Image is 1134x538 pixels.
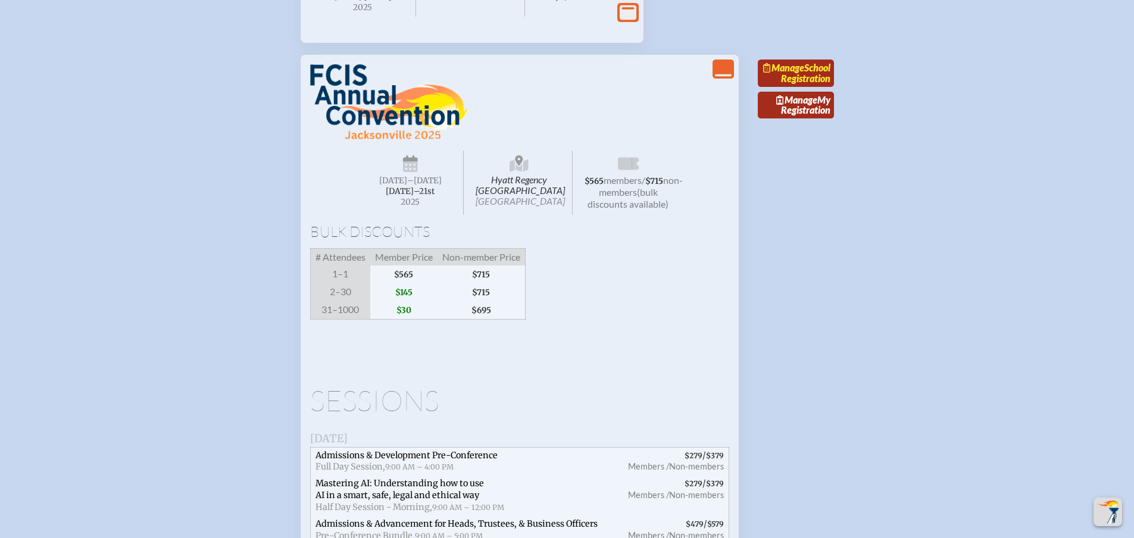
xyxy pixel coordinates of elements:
[370,248,438,265] span: Member Price
[776,94,817,105] span: Manage
[685,451,702,460] span: $279
[379,176,407,186] span: [DATE]
[706,479,724,488] span: $379
[315,478,484,501] span: Mastering AI: Understanding how to use AI in a smart, safe, legal and ethical way
[315,461,385,472] span: Full Day Session,
[645,176,663,186] span: $715
[310,224,729,239] h1: Bulk Discounts
[310,386,729,415] h1: Sessions
[315,450,498,461] span: Admissions & Development Pre-Conference
[385,462,454,471] span: 9:00 AM – 4:00 PM
[763,62,804,73] span: Manage
[614,447,729,476] span: /
[628,461,669,471] span: Members /
[438,283,526,301] span: $715
[367,198,454,207] span: 2025
[685,479,702,488] span: $279
[310,64,468,140] img: FCIS Convention 2025
[407,176,442,186] span: –[DATE]
[707,520,724,528] span: $579
[432,503,504,512] span: 9:00 AM – 12:00 PM
[466,151,573,215] span: Hyatt Regency [GEOGRAPHIC_DATA]
[310,283,370,301] span: 2–30
[370,301,438,320] span: $30
[476,195,565,207] span: [GEOGRAPHIC_DATA]
[386,186,435,196] span: [DATE]–⁠21st
[669,490,724,500] span: Non-members
[706,451,724,460] span: $379
[310,265,370,283] span: 1–1
[310,431,348,445] span: [DATE]
[628,490,669,500] span: Members /
[686,520,704,528] span: $479
[320,3,407,12] span: 2025
[614,476,729,516] span: /
[438,301,526,320] span: $695
[438,265,526,283] span: $715
[438,248,526,265] span: Non-member Price
[758,60,834,87] a: ManageSchool Registration
[370,283,438,301] span: $145
[310,301,370,320] span: 31–1000
[588,186,668,209] span: (bulk discounts available)
[669,461,724,471] span: Non-members
[1096,500,1120,524] img: To the top
[315,518,598,529] span: Admissions & Advancement for Heads, Trustees, & Business Officers
[370,265,438,283] span: $565
[585,176,604,186] span: $565
[599,174,683,198] span: non-members
[642,174,645,186] span: /
[604,174,642,186] span: members
[310,248,370,265] span: # Attendees
[758,92,834,119] a: ManageMy Registration
[1094,498,1122,526] button: Scroll Top
[315,502,432,512] span: Half Day Session - Morning,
